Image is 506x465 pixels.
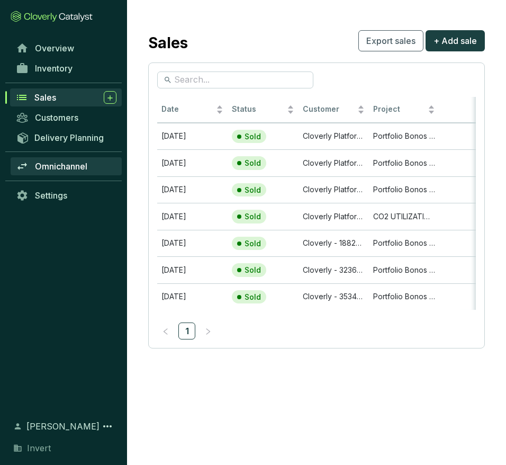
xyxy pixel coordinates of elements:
span: + Add sale [433,34,477,47]
td: Oct 31 2024 [157,230,228,257]
button: right [200,323,216,339]
td: Portfolio Bonos Jaguar del Mayab [369,256,439,283]
span: Inventory [35,63,73,74]
td: Jan 05 2025 [157,203,228,230]
span: Settings [35,190,67,201]
a: Inventory [11,59,122,77]
td: Portfolio Bonos Jaguar del Mayab [369,149,439,176]
span: Customers [35,112,78,123]
td: Cloverly Platform Buyer [299,149,369,176]
span: Sales [34,92,56,103]
td: Feb 28 2025 [157,256,228,283]
a: Settings [11,186,122,204]
td: Jul 24 2024 [157,149,228,176]
button: Export sales [358,30,423,51]
td: Portfolio Bonos Jaguar del Mayab [369,283,439,310]
p: Sold [245,265,261,275]
th: Date [157,97,228,123]
span: Omnichannel [35,161,87,172]
p: Sold [245,212,261,221]
p: Sold [245,185,261,195]
span: Export sales [366,34,415,47]
span: Invert [27,442,51,454]
td: Apr 07 2025 [157,283,228,310]
span: Date [161,104,214,114]
span: Units [444,104,496,114]
p: Sold [245,132,261,141]
a: Overview [11,39,122,57]
th: Customer [299,97,369,123]
td: Oct 29 2024 [157,176,228,203]
td: Cloverly - 35342528906 [299,283,369,310]
td: Dec 10 2024 [157,123,228,150]
td: Cloverly - 32364081581 [299,256,369,283]
input: Search... [174,74,297,86]
span: Project [373,104,426,114]
span: [PERSON_NAME] [26,420,100,433]
button: left [157,323,174,339]
p: Sold [245,158,261,168]
p: Sold [245,292,261,302]
span: Customer [303,104,355,114]
span: right [204,328,212,335]
td: Cloverly Platform Buyer [299,203,369,230]
p: Sold [245,239,261,248]
a: Omnichannel [11,157,122,175]
a: Customers [11,109,122,127]
a: 1 [179,323,195,339]
span: Status [232,104,284,114]
td: Portfolio Bonos Jaguar del Mayab [369,123,439,150]
td: Portfolio Bonos Jaguar del Mayab [369,176,439,203]
span: Delivery Planning [34,132,104,143]
a: Delivery Planning [11,129,122,146]
td: Cloverly - 18827329817 [299,230,369,257]
button: + Add sale [426,30,485,51]
h2: Sales [148,32,188,54]
th: Status [228,97,298,123]
td: CO2 UTILIZATION IN CONCRETE - Removals & Reductions -CarbonCure - U.S. Project #1 [369,203,439,230]
td: Cloverly Platform Buyer [299,176,369,203]
a: Sales [10,88,122,106]
td: Portfolio Bonos Jaguar del Mayab [369,230,439,257]
th: Project [369,97,439,123]
li: 1 [178,323,195,339]
td: Cloverly Platform Buyer [299,123,369,150]
span: left [162,328,169,335]
li: Previous Page [157,323,174,339]
li: Next Page [200,323,216,339]
span: Overview [35,43,74,53]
